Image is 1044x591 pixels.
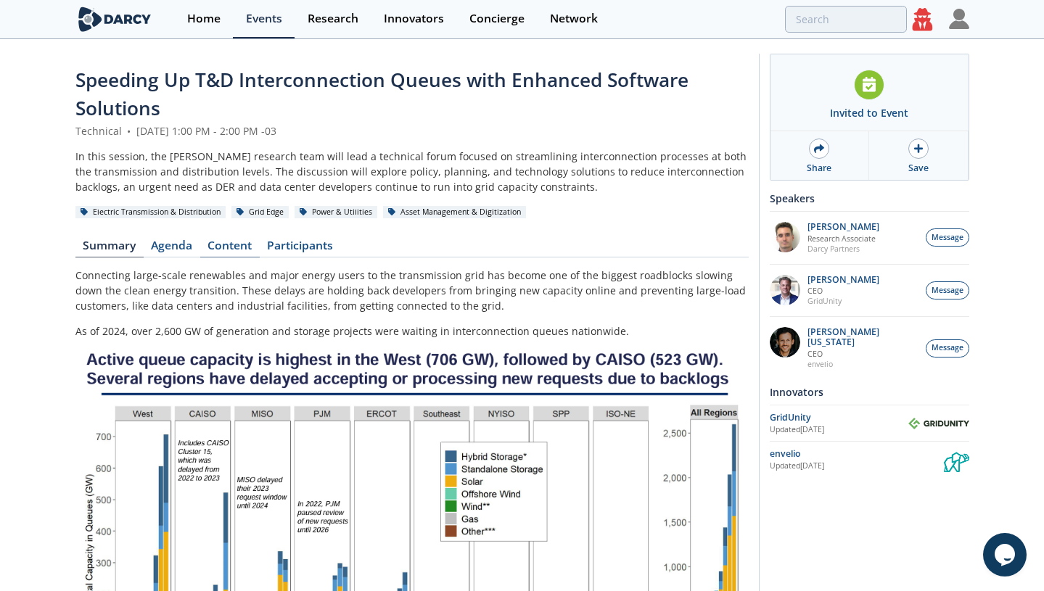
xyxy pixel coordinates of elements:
[770,411,908,424] div: GridUnity
[770,447,969,472] a: envelio Updated[DATE] envelio
[807,327,918,347] p: [PERSON_NAME][US_STATE]
[260,240,341,257] a: Participants
[807,244,879,254] p: Darcy Partners
[246,13,282,25] div: Events
[926,281,969,299] button: Message
[75,67,689,121] span: Speeding Up T&D Interconnection Queues with Enhanced Software Solutions
[908,418,969,429] img: GridUnity
[926,339,969,358] button: Message
[75,206,226,219] div: Electric Transmission & Distribution
[807,222,879,232] p: [PERSON_NAME]
[770,275,800,305] img: d42dc26c-2a28-49ac-afde-9b58c84c0349
[231,206,289,219] div: Grid Edge
[807,359,918,369] p: envelio
[383,206,527,219] div: Asset Management & Digitization
[770,379,969,405] div: Innovators
[384,13,444,25] div: Innovators
[75,149,749,194] div: In this session, the [PERSON_NAME] research team will lead a technical forum focused on streamlin...
[75,123,749,139] div: Technical [DATE] 1:00 PM - 2:00 PM -03
[807,349,918,359] p: CEO
[770,222,800,252] img: f1d2b35d-fddb-4a25-bd87-d4d314a355e9
[932,232,963,244] span: Message
[200,240,260,257] a: Content
[908,162,929,175] div: Save
[75,268,749,313] p: Connecting large-scale renewables and major energy users to the transmission grid has become one ...
[770,447,944,460] div: envelio
[308,13,358,25] div: Research
[75,240,144,257] a: Summary
[187,13,221,25] div: Home
[144,240,200,257] a: Agenda
[75,323,749,339] p: As of 2024, over 2,600 GW of generation and storage projects were waiting in interconnection queu...
[932,285,963,297] span: Message
[770,410,969,436] a: GridUnity Updated[DATE] GridUnity
[932,342,963,354] span: Message
[807,162,831,175] div: Share
[770,327,800,358] img: 1b183925-147f-4a47-82c9-16eeeed5003c
[125,124,133,138] span: •
[770,460,944,472] div: Updated [DATE]
[926,228,969,247] button: Message
[469,13,525,25] div: Concierge
[807,296,879,306] p: GridUnity
[770,186,969,211] div: Speakers
[770,424,908,436] div: Updated [DATE]
[983,533,1029,576] iframe: chat widget
[944,447,969,472] img: envelio
[807,275,879,285] p: [PERSON_NAME]
[949,9,969,29] img: Profile
[785,6,907,33] input: Advanced Search
[295,206,378,219] div: Power & Utilities
[75,7,155,32] img: logo-wide.svg
[807,233,879,244] p: Research Associate
[550,13,598,25] div: Network
[830,105,908,120] div: Invited to Event
[807,286,879,296] p: CEO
